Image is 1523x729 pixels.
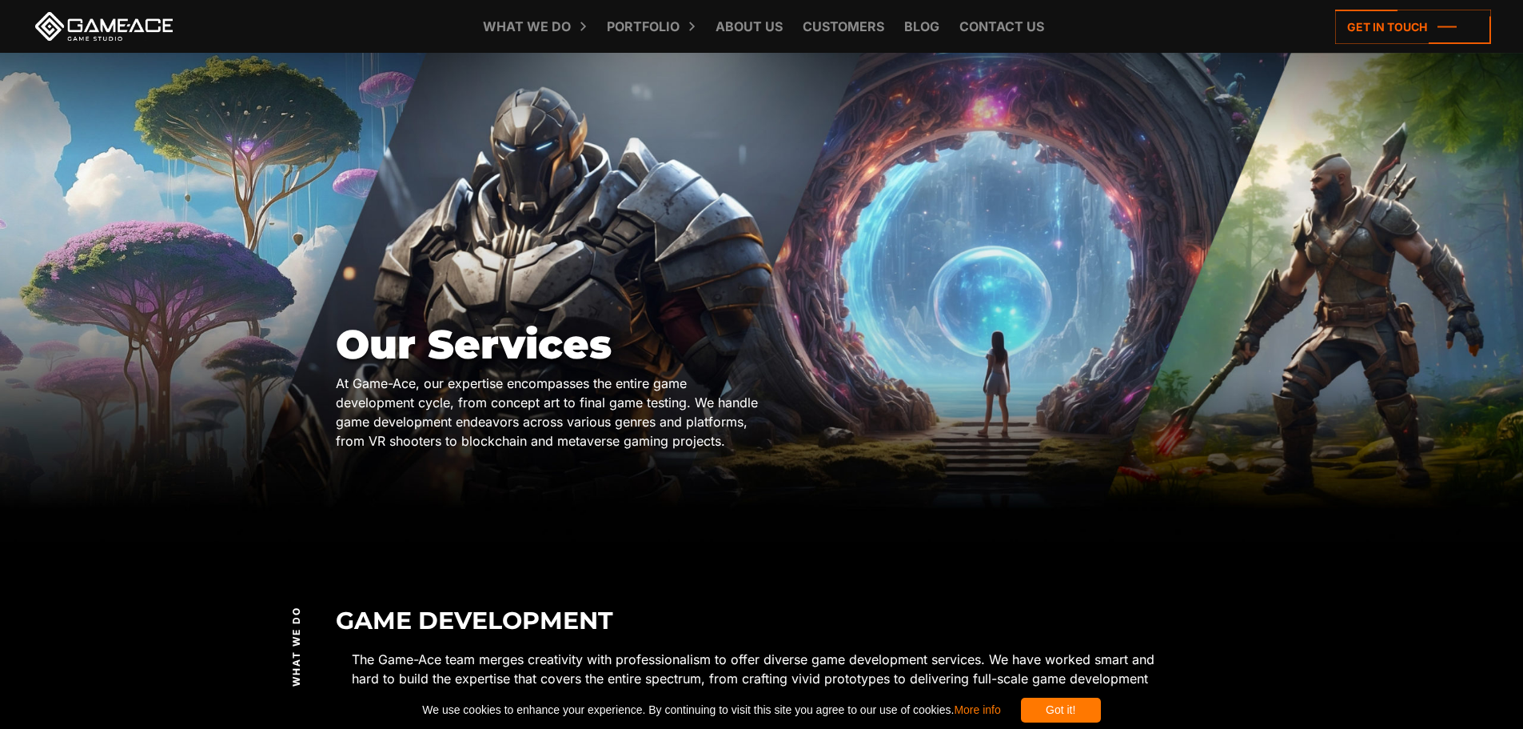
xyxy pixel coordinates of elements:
[336,607,1187,634] h2: Game Development
[336,322,762,367] h1: Our Services
[422,698,1000,723] span: We use cookies to enhance your experience. By continuing to visit this site you agree to our use ...
[1021,698,1101,723] div: Got it!
[336,374,762,451] div: At Game-Ace, our expertise encompasses the entire game development cycle, from concept art to fin...
[1335,10,1491,44] a: Get in touch
[954,703,1000,716] a: More info
[289,606,304,686] span: What we do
